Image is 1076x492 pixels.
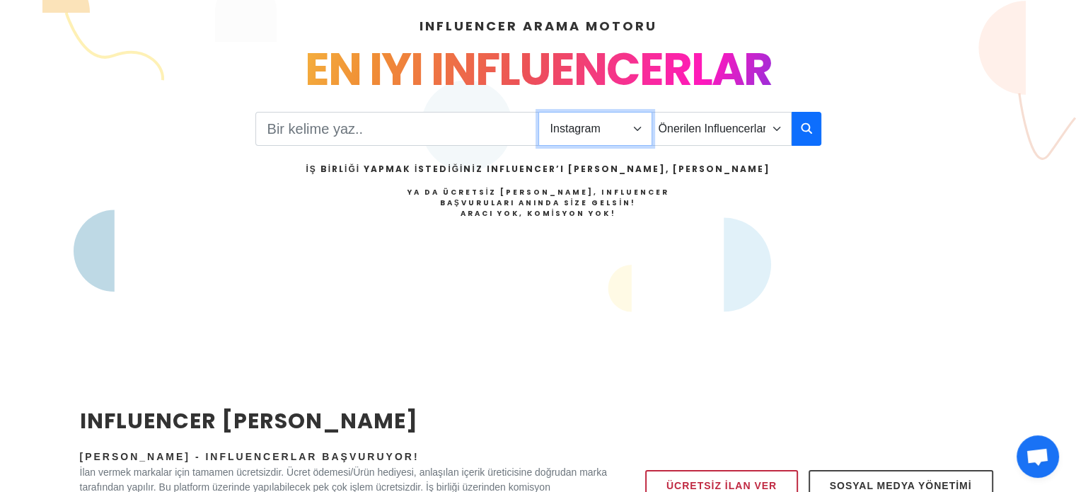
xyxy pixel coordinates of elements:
h2: İş Birliği Yapmak İstediğiniz Influencer’ı [PERSON_NAME], [PERSON_NAME] [306,163,770,176]
h4: INFLUENCER ARAMA MOTORU [80,16,997,35]
strong: Aracı Yok, Komisyon Yok! [461,208,616,219]
div: Açık sohbet [1017,435,1059,478]
div: EN IYI INFLUENCERLAR [80,35,997,103]
span: [PERSON_NAME] - Influencerlar Başvuruyor! [80,451,420,462]
h2: INFLUENCER [PERSON_NAME] [80,405,608,437]
input: Search [255,112,539,146]
h4: Ya da Ücretsiz [PERSON_NAME], Influencer Başvuruları Anında Size Gelsin! [306,187,770,219]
